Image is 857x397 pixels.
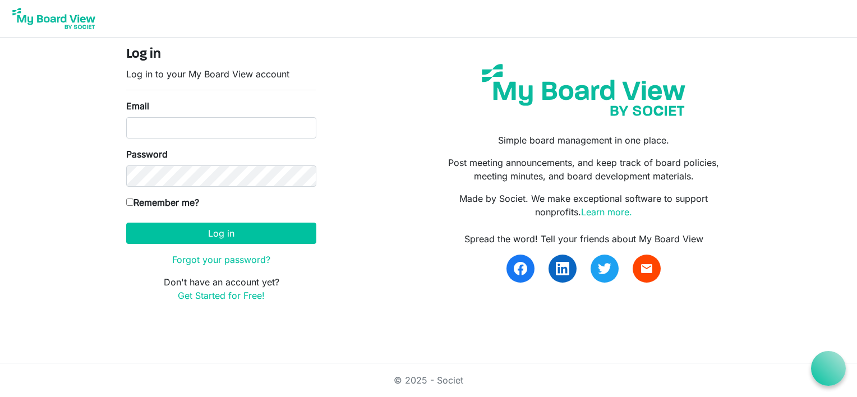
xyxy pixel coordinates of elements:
[581,206,632,218] a: Learn more.
[598,262,611,275] img: twitter.svg
[126,67,316,81] p: Log in to your My Board View account
[9,4,99,33] img: My Board View Logo
[437,133,731,147] p: Simple board management in one place.
[126,99,149,113] label: Email
[437,192,731,219] p: Made by Societ. We make exceptional software to support nonprofits.
[437,232,731,246] div: Spread the word! Tell your friends about My Board View
[126,275,316,302] p: Don't have an account yet?
[178,290,265,301] a: Get Started for Free!
[394,375,463,386] a: © 2025 - Societ
[126,196,199,209] label: Remember me?
[473,56,694,124] img: my-board-view-societ.svg
[640,262,653,275] span: email
[556,262,569,275] img: linkedin.svg
[172,254,270,265] a: Forgot your password?
[126,147,168,161] label: Password
[126,223,316,244] button: Log in
[514,262,527,275] img: facebook.svg
[126,198,133,206] input: Remember me?
[437,156,731,183] p: Post meeting announcements, and keep track of board policies, meeting minutes, and board developm...
[126,47,316,63] h4: Log in
[633,255,661,283] a: email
